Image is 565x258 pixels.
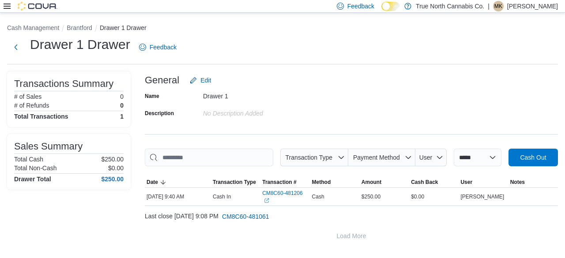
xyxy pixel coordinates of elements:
p: 0 [120,93,124,100]
label: Description [145,110,174,117]
span: $250.00 [362,193,380,200]
div: $0.00 [409,191,459,202]
span: Transaction Type [213,179,256,186]
div: Last close [DATE] 9:08 PM [145,208,558,225]
button: User [459,177,508,187]
span: Method [312,179,331,186]
button: Payment Method [348,149,415,166]
span: Date [147,179,158,186]
div: [DATE] 9:40 AM [145,191,211,202]
button: User [415,149,447,166]
p: | [488,1,490,11]
span: Payment Method [353,154,400,161]
a: Feedback [136,38,180,56]
span: Transaction Type [285,154,332,161]
span: Transaction # [262,179,296,186]
h3: Transactions Summary [14,79,113,89]
div: No Description added [203,106,321,117]
button: Transaction Type [211,177,260,187]
span: Load More [337,232,366,240]
span: Feedback [347,2,374,11]
button: Next [7,38,25,56]
p: True North Cannabis Co. [416,1,484,11]
p: 0 [120,102,124,109]
h4: $250.00 [101,176,124,183]
button: Transaction # [260,177,310,187]
button: Date [145,177,211,187]
img: Cova [18,2,57,11]
span: MK [494,1,502,11]
button: CM8C60-481061 [218,208,273,225]
p: $250.00 [101,156,124,163]
span: Feedback [150,43,177,52]
span: User [460,179,472,186]
button: Transaction Type [280,149,348,166]
p: [PERSON_NAME] [507,1,558,11]
h3: Sales Summary [14,141,83,152]
button: Method [310,177,360,187]
label: Name [145,93,159,100]
button: Cash Management [7,24,59,31]
h3: General [145,75,179,86]
div: Drawer 1 [203,89,321,100]
button: Notes [508,177,558,187]
h4: Total Transactions [14,113,68,120]
input: Dark Mode [381,2,400,11]
span: CM8C60-481061 [222,212,269,221]
span: Amount [362,179,381,186]
h4: 1 [120,113,124,120]
input: This is a search bar. As you type, the results lower in the page will automatically filter. [145,149,273,166]
button: Brantford [67,24,92,31]
h6: Total Cash [14,156,43,163]
p: Cash In [213,193,231,200]
span: User [419,154,433,161]
span: Cash Back [411,179,438,186]
a: CM8C60-481206External link [262,190,308,204]
button: Load More [145,227,558,245]
button: Edit [186,71,215,89]
svg: External link [264,198,269,203]
nav: An example of EuiBreadcrumbs [7,23,558,34]
h6: # of Refunds [14,102,49,109]
button: Cash Out [508,149,558,166]
button: Cash Back [409,177,459,187]
span: [PERSON_NAME] [460,193,504,200]
h1: Drawer 1 Drawer [30,36,130,53]
h6: Total Non-Cash [14,165,57,172]
div: Melanie Kowalski [493,1,504,11]
span: Edit [200,76,211,85]
h6: # of Sales [14,93,41,100]
p: $0.00 [108,165,124,172]
button: Amount [360,177,409,187]
span: Notes [510,179,525,186]
span: Cash [312,193,324,200]
h4: Drawer Total [14,176,51,183]
span: Cash Out [520,153,546,162]
button: Drawer 1 Drawer [100,24,147,31]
